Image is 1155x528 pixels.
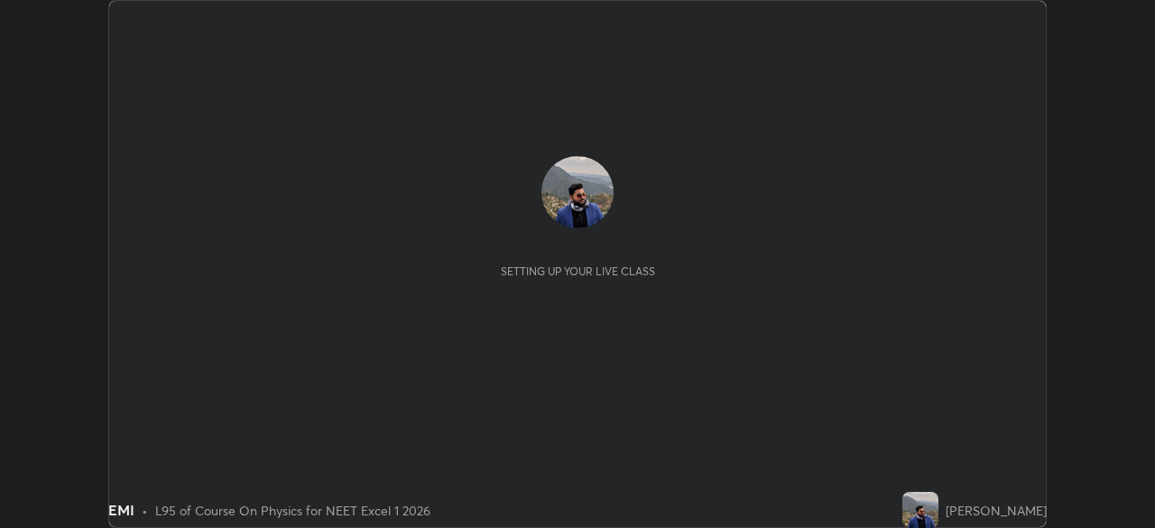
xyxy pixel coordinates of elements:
div: • [142,501,148,520]
div: Setting up your live class [501,264,655,278]
div: L95 of Course On Physics for NEET Excel 1 2026 [155,501,430,520]
div: [PERSON_NAME] [946,501,1047,520]
div: EMI [108,499,134,521]
img: 32457bb2dde54d7ea7c34c8e2a2521d0.jpg [541,156,614,228]
img: 32457bb2dde54d7ea7c34c8e2a2521d0.jpg [902,492,938,528]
